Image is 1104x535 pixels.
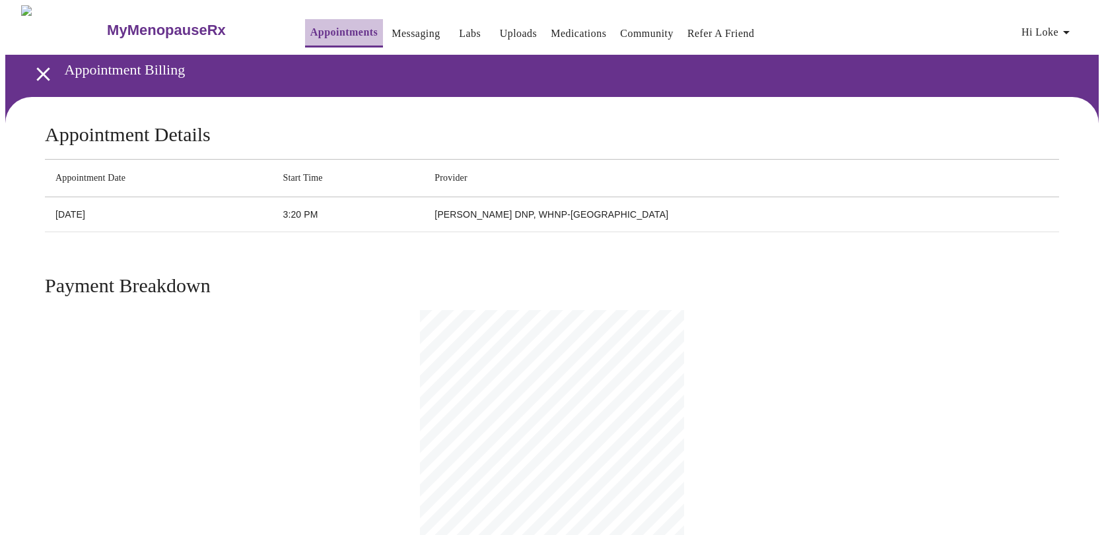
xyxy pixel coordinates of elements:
th: Provider [424,160,1059,197]
button: Hi Loke [1016,19,1080,46]
td: [DATE] [45,197,272,232]
a: Community [620,24,673,43]
h3: Payment Breakdown [45,274,1059,297]
a: Appointments [310,23,378,42]
button: open drawer [24,55,63,94]
button: Community [615,20,679,47]
td: 3:20 PM [272,197,424,232]
button: Uploads [495,20,543,47]
a: Uploads [500,24,537,43]
button: Medications [545,20,611,47]
button: Appointments [305,19,383,47]
h3: Appointment Billing [65,61,1031,79]
a: Messaging [392,24,440,43]
h3: Appointment Details [45,123,1059,146]
button: Messaging [386,20,445,47]
button: Labs [449,20,491,47]
a: MyMenopauseRx [106,7,279,53]
th: Appointment Date [45,160,272,197]
img: MyMenopauseRx Logo [21,5,106,55]
span: Hi Loke [1021,23,1074,42]
th: Start Time [272,160,424,197]
h3: MyMenopauseRx [107,22,226,39]
button: Refer a Friend [682,20,760,47]
a: Labs [459,24,481,43]
a: Medications [551,24,606,43]
a: Refer a Friend [687,24,755,43]
td: [PERSON_NAME] DNP, WHNP-[GEOGRAPHIC_DATA] [424,197,1059,232]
